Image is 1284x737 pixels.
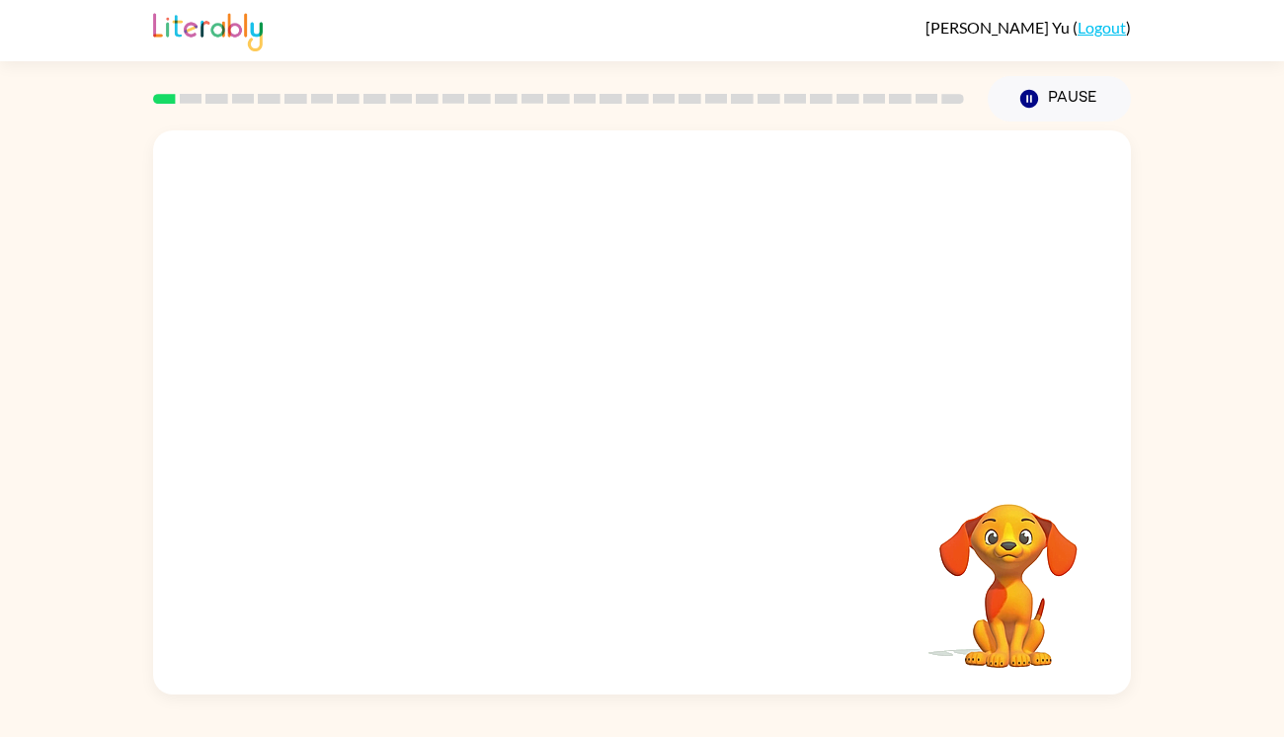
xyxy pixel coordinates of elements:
div: ( ) [925,18,1131,37]
video: Your browser must support playing .mp4 files to use Literably. Please try using another browser. [910,473,1107,671]
button: Pause [988,76,1131,122]
img: Literably [153,8,263,51]
span: [PERSON_NAME] Yu [925,18,1073,37]
a: Logout [1078,18,1126,37]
